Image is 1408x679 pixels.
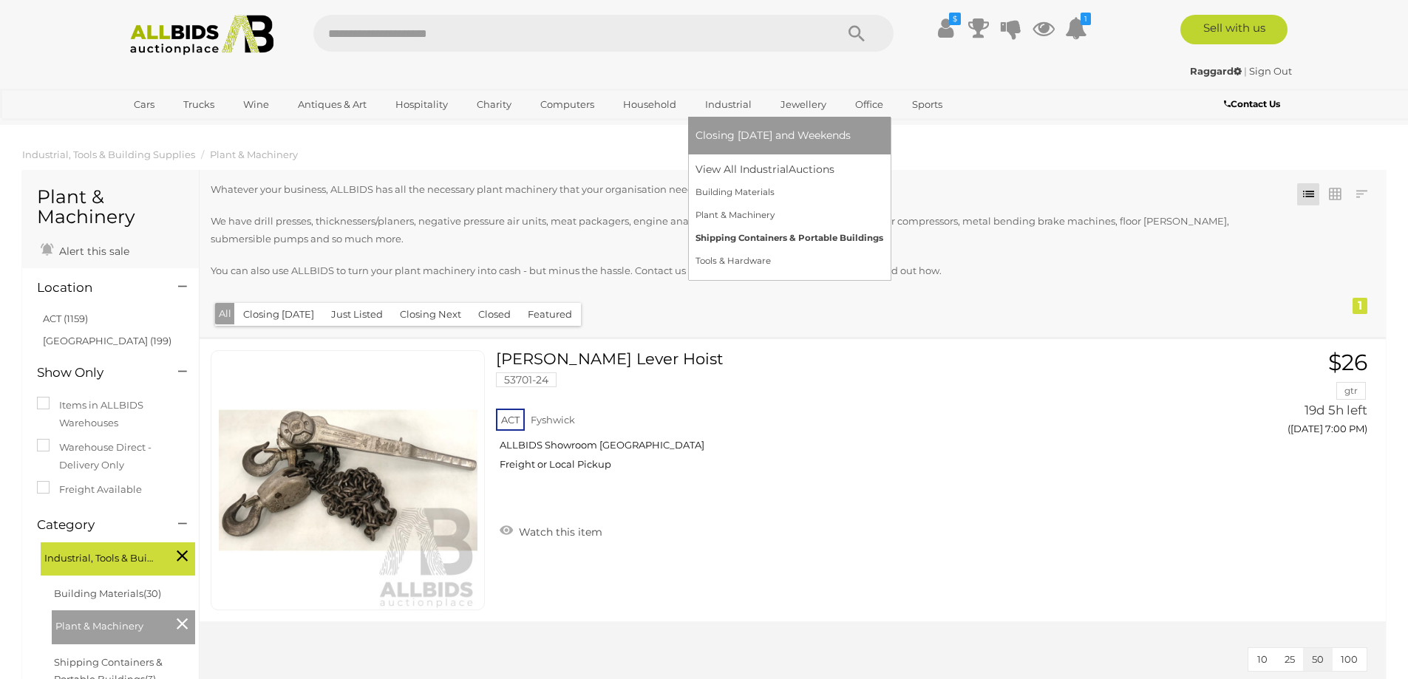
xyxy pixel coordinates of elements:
i: 1 [1081,13,1091,25]
a: Building Materials(30) [54,587,161,599]
a: Office [846,92,893,117]
a: Sign Out [1249,65,1292,77]
label: Freight Available [37,481,142,498]
b: Contact Us [1224,98,1280,109]
span: Industrial, Tools & Building Supplies [44,546,155,567]
button: Closing [DATE] [234,303,323,326]
a: 1 [1065,15,1087,41]
a: Antiques & Art [288,92,376,117]
a: Raggard [1190,65,1244,77]
a: Wine [234,92,279,117]
span: Watch this item [515,525,602,539]
button: Just Listed [322,303,392,326]
img: Allbids.com.au [122,15,282,55]
a: Sports [902,92,952,117]
h4: Location [37,281,156,295]
a: Household [613,92,686,117]
span: 100 [1341,653,1358,665]
button: Featured [519,303,581,326]
h1: Plant & Machinery [37,187,184,228]
strong: Raggard [1190,65,1242,77]
span: | [1244,65,1247,77]
span: (30) [143,587,161,599]
a: ACT (1159) [43,313,88,324]
a: Contact Us [1224,96,1284,112]
h4: Category [37,518,156,532]
div: 1 [1353,298,1367,314]
h4: Show Only [37,366,156,380]
a: $ [935,15,957,41]
a: Plant & Machinery [210,149,298,160]
button: 50 [1303,648,1333,671]
a: Jewellery [771,92,836,117]
a: $26 gtr 19d 5h left ([DATE] 7:00 PM) [1200,350,1371,443]
a: Watch this item [496,519,606,542]
a: Trucks [174,92,224,117]
a: [GEOGRAPHIC_DATA] [124,117,248,141]
a: Computers [531,92,604,117]
p: We have drill presses, thicknessers/planers, negative pressure air units, meat packagers, engine ... [211,213,1267,248]
span: Alert this sale [55,245,129,258]
button: Closed [469,303,520,326]
a: [GEOGRAPHIC_DATA] (199) [43,335,171,347]
a: Sell with us [1180,15,1288,44]
label: Items in ALLBIDS Warehouses [37,397,184,431]
a: Industrial, Tools & Building Supplies [22,149,195,160]
p: Whatever your business, ALLBIDS has all the necessary plant machinery that your organisation need... [211,181,1267,198]
img: 53701-24a.jpg [219,351,477,610]
i: $ [949,13,961,25]
a: [PERSON_NAME] Lever Hoist 53701-24 ACT Fyshwick ALLBIDS Showroom [GEOGRAPHIC_DATA] Freight or Loc... [507,350,1177,482]
a: Industrial [696,92,761,117]
span: 50 [1312,653,1324,665]
button: Search [820,15,894,52]
button: 10 [1248,648,1276,671]
a: Hospitality [386,92,458,117]
span: 10 [1257,653,1268,665]
button: All [215,303,235,324]
a: Alert this sale [37,239,133,261]
button: 25 [1276,648,1304,671]
button: Closing Next [391,303,470,326]
span: $26 [1328,349,1367,376]
a: Charity [467,92,521,117]
a: Cars [124,92,164,117]
p: You can also use ALLBIDS to turn your plant machinery into cash - but minus the hassle. Contact u... [211,262,1267,279]
button: 100 [1332,648,1367,671]
label: Warehouse Direct - Delivery Only [37,439,184,474]
span: Plant & Machinery [55,614,166,635]
span: 25 [1285,653,1295,665]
